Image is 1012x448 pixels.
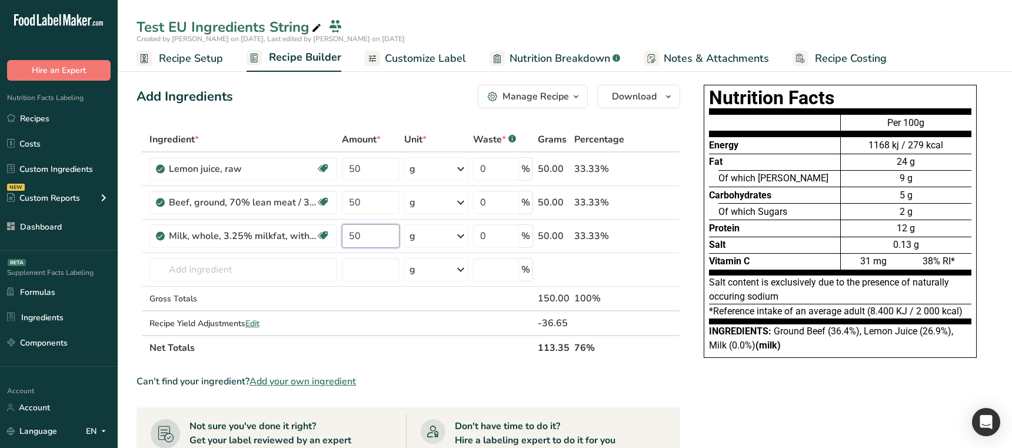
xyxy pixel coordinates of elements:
div: Can't find your ingredient? [137,374,680,389]
a: Recipe Costing [793,45,887,72]
div: Recipe Yield Adjustments [149,317,337,330]
div: Per 100g [841,114,971,137]
div: 33.33% [574,229,624,243]
span: Download [612,89,657,104]
div: Add Ingredients [137,87,233,107]
b: (milk) [755,340,781,351]
span: Vitamin C [709,255,750,267]
div: 9 g [841,170,971,187]
span: Edit [245,318,259,329]
span: Amount [342,132,381,147]
span: Created by [PERSON_NAME] on [DATE], Last edited by [PERSON_NAME] on [DATE] [137,34,405,44]
span: Of which [PERSON_NAME] [718,172,828,184]
div: g [410,195,415,210]
div: Milk, whole, 3.25% milkfat, without added vitamin A and [MEDICAL_DATA] [169,229,316,243]
span: Unit [404,132,427,147]
div: Not sure you've done it right? Get your label reviewed by an expert [189,419,351,447]
span: Salt [709,239,725,250]
span: Grams [538,132,567,147]
span: Ingredient [149,132,199,147]
div: 50.00 [538,162,570,176]
span: Ground Beef (36.4%), Lemon Juice (26.9%), Milk (0.0%) [709,326,953,351]
div: 33.33% [574,195,624,210]
a: Notes & Attachments [644,45,769,72]
span: Energy [709,140,738,151]
div: g [410,263,415,277]
th: 76% [572,335,627,360]
span: Customize Label [385,51,466,67]
div: 12 g [841,220,971,236]
div: EN [86,424,111,439]
div: Gross Totals [149,293,337,305]
button: Download [597,85,680,108]
div: BETA [8,259,26,266]
div: 100% [574,291,624,306]
div: g [410,162,415,176]
div: Don't have time to do it? Hire a labeling expert to do it for you [455,419,615,447]
span: Of which Sugars [718,206,787,217]
div: 33.33% [574,162,624,176]
a: Nutrition Breakdown [490,45,620,72]
th: 113.35 [535,335,572,360]
div: 2 g [841,203,971,220]
a: Customize Label [365,45,466,72]
th: Net Totals [147,335,535,360]
div: Beef, ground, 70% lean meat / 30% fat, raw [169,195,316,210]
div: Custom Reports [7,192,80,204]
div: Manage Recipe [502,89,569,104]
span: Notes & Attachments [664,51,769,67]
button: Hire an Expert [7,60,111,81]
div: 150.00 [538,291,570,306]
div: Test EU Ingredients String [137,16,324,38]
button: Manage Recipe [478,85,588,108]
span: Ingredients: [709,326,771,337]
div: 5 g [841,187,971,203]
div: 31 mg [841,253,906,270]
span: Nutrition Breakdown [510,51,610,67]
div: Lemon juice, raw [169,162,316,176]
span: Recipe Builder [269,49,341,65]
span: Fat [709,156,723,167]
div: NEW [7,184,25,191]
span: Percentage [574,132,624,147]
div: 50.00 [538,195,570,210]
div: 1168 kj / 279 kcal [841,138,971,152]
a: Recipe Builder [247,44,341,72]
input: Add Ingredient [149,258,337,281]
span: Carbohydrates [709,190,771,201]
div: Waste [473,132,516,147]
span: Protein [709,223,740,234]
div: 0.13 g [841,237,971,253]
div: Salt content is exclusively due to the presence of naturally occuring sodium [709,276,971,304]
h1: Nutrition Facts [709,90,971,106]
div: *Reference intake of an average adult (8.400 KJ / 2 000 kcal) [709,304,971,324]
a: Recipe Setup [137,45,223,72]
span: 38% RI* [923,255,955,267]
a: Language [7,421,57,442]
div: -36.65 [538,316,570,330]
div: 24 g [841,154,971,170]
span: Recipe Costing [815,51,887,67]
div: g [410,229,415,243]
div: Open Intercom Messenger [972,408,1000,436]
div: 50.00 [538,229,570,243]
span: Recipe Setup [159,51,223,67]
span: Add your own ingredient [249,374,356,389]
